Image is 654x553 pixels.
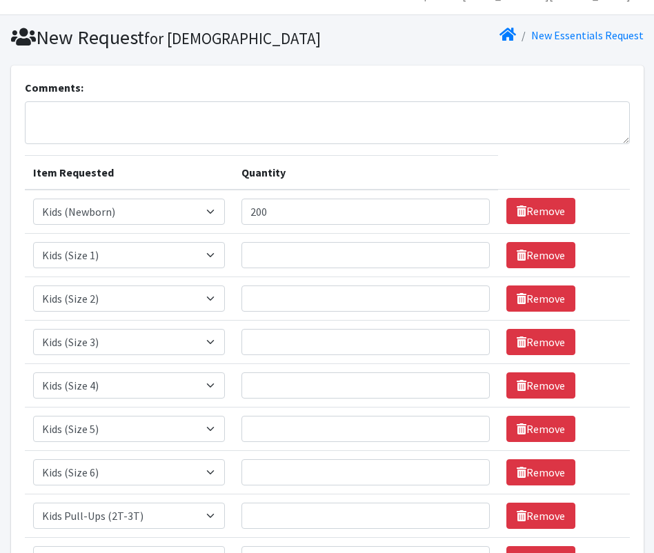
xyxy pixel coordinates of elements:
a: Remove [506,242,575,268]
small: for [DEMOGRAPHIC_DATA] [144,28,321,48]
a: Remove [506,372,575,399]
th: Quantity [233,155,499,190]
a: Remove [506,459,575,485]
a: Remove [506,503,575,529]
label: Comments: [25,79,83,96]
a: Remove [506,198,575,224]
a: New Essentials Request [531,28,644,42]
h1: New Request [11,26,322,50]
a: Remove [506,285,575,312]
a: Remove [506,416,575,442]
th: Item Requested [25,155,233,190]
a: Remove [506,329,575,355]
